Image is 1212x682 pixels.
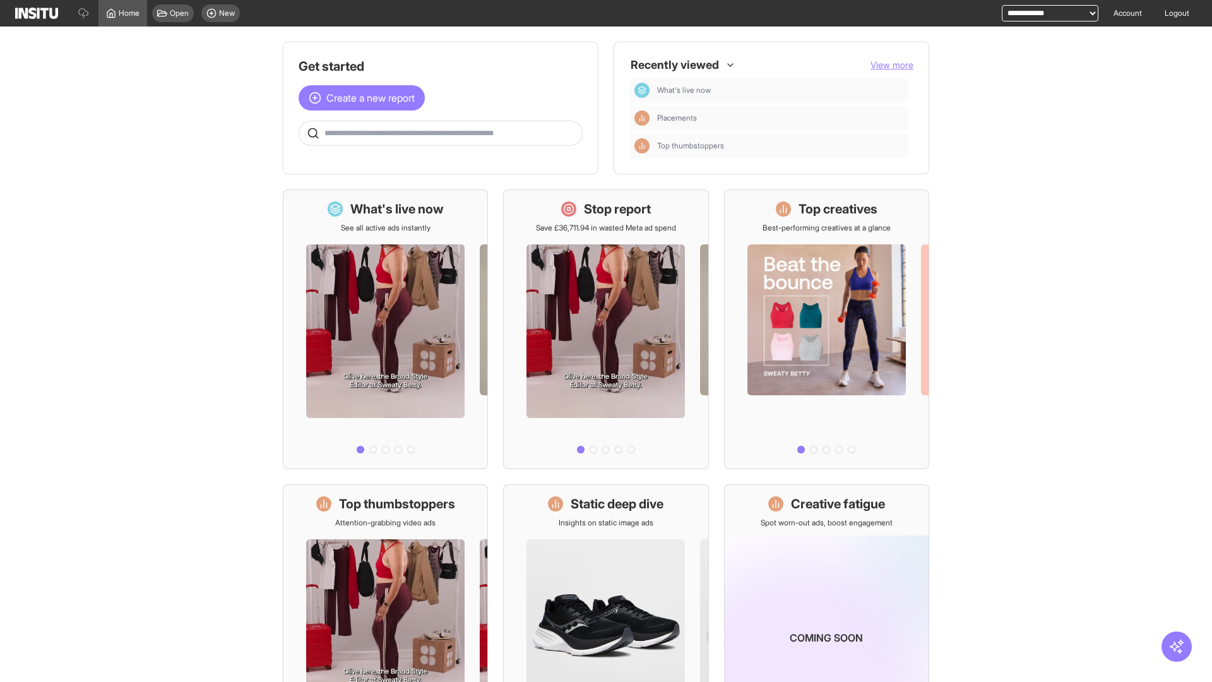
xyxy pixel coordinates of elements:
[559,518,653,528] p: Insights on static image ads
[299,57,583,75] h1: Get started
[870,59,913,70] span: View more
[341,223,431,233] p: See all active ads instantly
[634,83,650,98] div: Dashboard
[657,141,724,151] span: Top thumbstoppers
[870,59,913,71] button: View more
[657,141,903,151] span: Top thumbstoppers
[571,495,663,513] h1: Static deep dive
[657,85,903,95] span: What's live now
[119,8,140,18] span: Home
[326,90,415,105] span: Create a new report
[634,111,650,126] div: Insights
[170,8,189,18] span: Open
[799,200,877,218] h1: Top creatives
[15,8,58,19] img: Logo
[299,85,425,111] button: Create a new report
[335,518,436,528] p: Attention-grabbing video ads
[219,8,235,18] span: New
[724,189,929,469] a: Top creativesBest-performing creatives at a glance
[536,223,676,233] p: Save £36,711.94 in wasted Meta ad spend
[283,189,488,469] a: What's live nowSee all active ads instantly
[763,223,891,233] p: Best-performing creatives at a glance
[657,113,697,123] span: Placements
[657,113,903,123] span: Placements
[584,200,651,218] h1: Stop report
[339,495,455,513] h1: Top thumbstoppers
[503,189,708,469] a: Stop reportSave £36,711.94 in wasted Meta ad spend
[634,138,650,153] div: Insights
[350,200,444,218] h1: What's live now
[657,85,711,95] span: What's live now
